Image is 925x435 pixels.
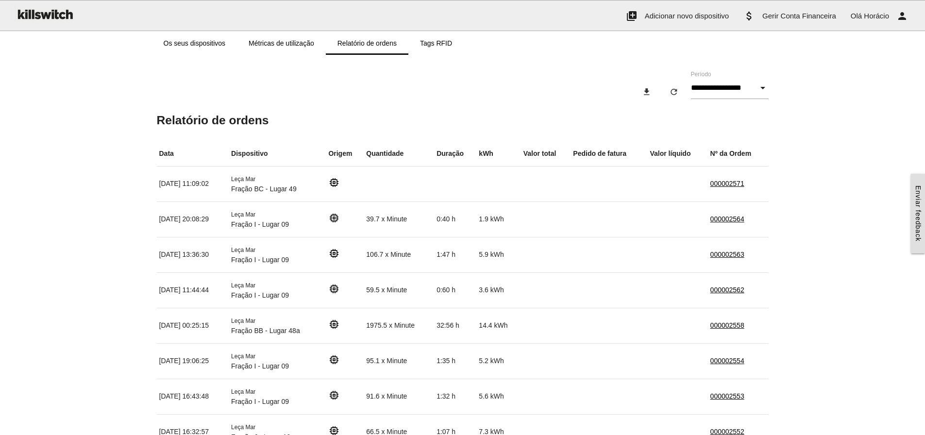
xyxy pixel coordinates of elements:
span: Leça Mar [231,247,255,253]
button: download [634,83,659,100]
td: [DATE] 16:43:48 [157,379,229,414]
td: 3.6 kWh [476,272,521,308]
td: 1:47 h [434,237,476,272]
i: memory [328,283,340,295]
i: memory [328,212,340,224]
span: Fração I - Lugar 09 [231,362,289,370]
th: Quantidade [364,141,434,167]
td: 1975.5 x Minute [364,308,434,343]
a: 000002558 [710,321,744,329]
img: ks-logo-black-160-b.png [15,0,75,28]
a: Os seus dispositivos [152,32,237,55]
td: 91.6 x Minute [364,379,434,414]
span: Leça Mar [231,424,255,431]
td: 1.9 kWh [476,201,521,237]
td: 95.1 x Minute [364,343,434,379]
i: memory [328,177,340,188]
a: Métricas de utilização [237,32,326,55]
i: refresh [669,83,679,100]
a: 000002562 [710,286,744,294]
th: kWh [476,141,521,167]
td: 32:56 h [434,308,476,343]
i: memory [328,318,340,330]
th: Valor total [521,141,571,167]
a: 000002553 [710,392,744,400]
i: memory [328,354,340,366]
i: attach_money [743,0,755,32]
i: memory [328,389,340,401]
td: 0:40 h [434,201,476,237]
span: Fração BC - Lugar 49 [231,185,297,193]
i: add_to_photos [626,0,638,32]
a: Enviar feedback [911,174,925,253]
span: Leça Mar [231,353,255,360]
span: Fração I - Lugar 09 [231,220,289,228]
td: [DATE] 11:09:02 [157,166,229,201]
th: Duração [434,141,476,167]
td: 5.9 kWh [476,237,521,272]
i: person [896,0,908,32]
span: Leça Mar [231,211,255,218]
td: 0:60 h [434,272,476,308]
span: Adicionar novo dispositivo [645,12,729,20]
span: Olá [851,12,862,20]
a: 000002563 [710,251,744,258]
a: Relatório de ordens [326,32,408,55]
td: 39.7 x Minute [364,201,434,237]
td: [DATE] 19:06:25 [157,343,229,379]
th: Origem [326,141,364,167]
td: [DATE] 00:25:15 [157,308,229,343]
span: Leça Mar [231,282,255,289]
td: 106.7 x Minute [364,237,434,272]
a: 000002554 [710,357,744,365]
td: 14.4 kWh [476,308,521,343]
i: download [642,83,652,100]
td: 59.5 x Minute [364,272,434,308]
label: Período [691,70,711,79]
span: Fração I - Lugar 09 [231,291,289,299]
span: Fração I - Lugar 09 [231,256,289,264]
i: memory [328,248,340,259]
span: Fração I - Lugar 09 [231,398,289,405]
td: [DATE] 11:44:44 [157,272,229,308]
span: Gerir Conta Financeira [762,12,836,20]
td: 1:32 h [434,379,476,414]
td: [DATE] 20:08:29 [157,201,229,237]
td: 5.6 kWh [476,379,521,414]
span: Fração BB - Lugar 48a [231,327,300,335]
th: Pedido de fatura [571,141,647,167]
a: Tags RFID [408,32,464,55]
h5: Relatório de ordens [157,114,769,127]
span: Leça Mar [231,318,255,324]
span: Horácio [864,12,889,20]
th: Nº da Ordem [708,141,769,167]
td: [DATE] 13:36:30 [157,237,229,272]
span: Leça Mar [231,176,255,183]
span: Leça Mar [231,388,255,395]
th: Dispositivo [229,141,326,167]
button: refresh [661,83,687,100]
td: 5.2 kWh [476,343,521,379]
a: 000002571 [710,180,744,187]
th: Data [157,141,229,167]
th: Valor líquido [647,141,707,167]
a: 000002564 [710,215,744,223]
td: 1:35 h [434,343,476,379]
